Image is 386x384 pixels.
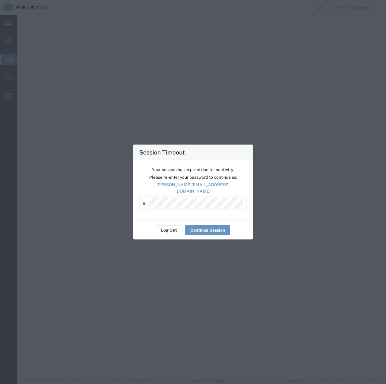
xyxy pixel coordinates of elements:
[139,167,247,173] p: Your session has expired due to inactivity.
[139,174,247,181] p: Please re-enter your password to continue as:
[139,182,247,194] p: [PERSON_NAME][EMAIL_ADDRESS][DOMAIN_NAME]
[139,148,185,157] h4: Session Timeout
[156,225,182,235] button: Log Out
[185,225,230,235] button: Continue Session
